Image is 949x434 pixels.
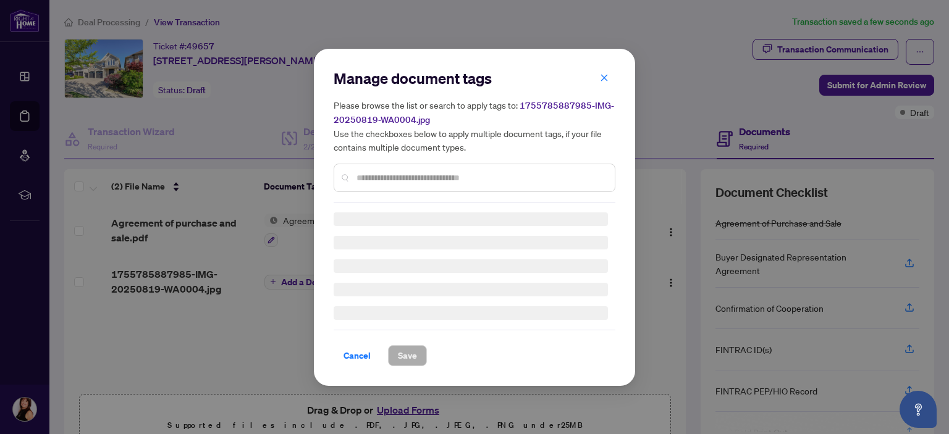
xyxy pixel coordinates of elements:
span: Cancel [344,346,371,365]
span: close [600,73,609,81]
button: Open asap [900,391,937,428]
span: 1755785887985-IMG-20250819-WA0004.jpg [334,100,614,125]
button: Save [388,345,427,366]
button: Cancel [334,345,381,366]
h5: Please browse the list or search to apply tags to: Use the checkboxes below to apply multiple doc... [334,98,615,154]
h2: Manage document tags [334,69,615,88]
